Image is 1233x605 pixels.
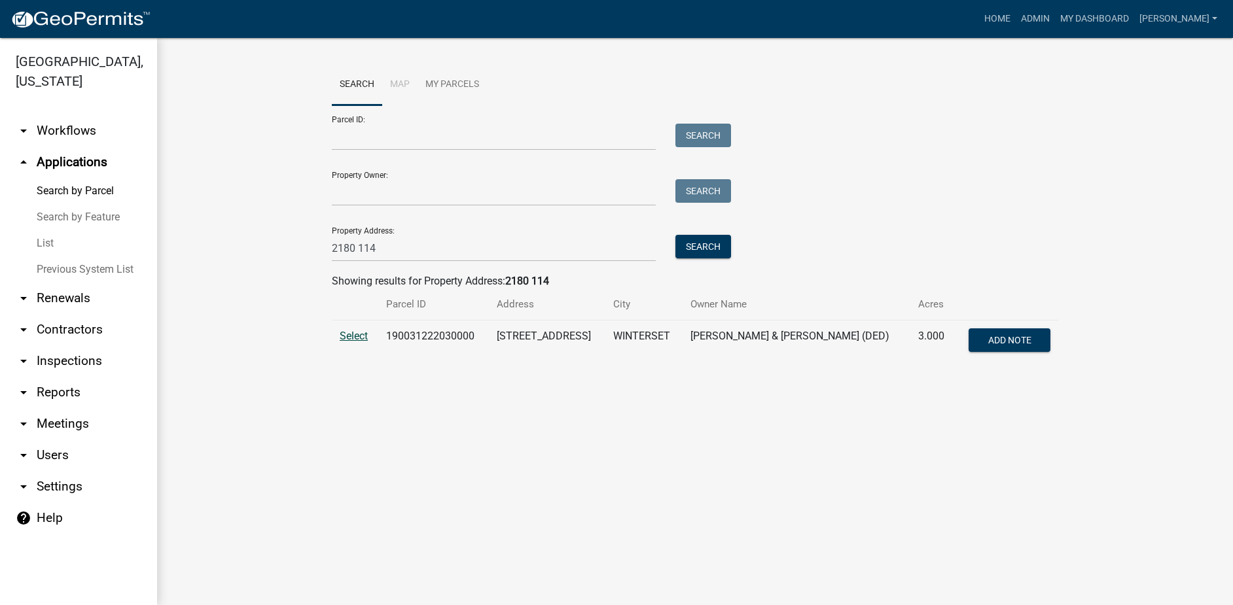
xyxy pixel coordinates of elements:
td: [STREET_ADDRESS] [489,320,605,364]
i: arrow_drop_down [16,479,31,494]
td: WINTERSET [605,320,683,364]
strong: 2180 114 [505,275,549,287]
th: Owner Name [683,289,910,320]
td: 190031222030000 [378,320,489,364]
button: Search [675,124,731,147]
i: arrow_drop_up [16,154,31,170]
button: Search [675,179,731,203]
i: help [16,510,31,526]
button: Add Note [969,328,1050,352]
button: Search [675,235,731,258]
a: Home [979,7,1016,31]
td: [PERSON_NAME] & [PERSON_NAME] (DED) [683,320,910,364]
i: arrow_drop_down [16,353,31,369]
a: My Dashboard [1055,7,1134,31]
th: Parcel ID [378,289,489,320]
i: arrow_drop_down [16,385,31,400]
th: Acres [910,289,955,320]
div: Showing results for Property Address: [332,273,1058,289]
a: Admin [1016,7,1055,31]
th: City [605,289,683,320]
i: arrow_drop_down [16,290,31,306]
span: Add Note [988,335,1031,345]
i: arrow_drop_down [16,123,31,139]
td: 3.000 [910,320,955,364]
a: [PERSON_NAME] [1134,7,1223,31]
a: Search [332,64,382,106]
th: Address [489,289,605,320]
a: My Parcels [418,64,487,106]
i: arrow_drop_down [16,416,31,432]
i: arrow_drop_down [16,322,31,337]
i: arrow_drop_down [16,447,31,463]
a: Select [340,330,368,342]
